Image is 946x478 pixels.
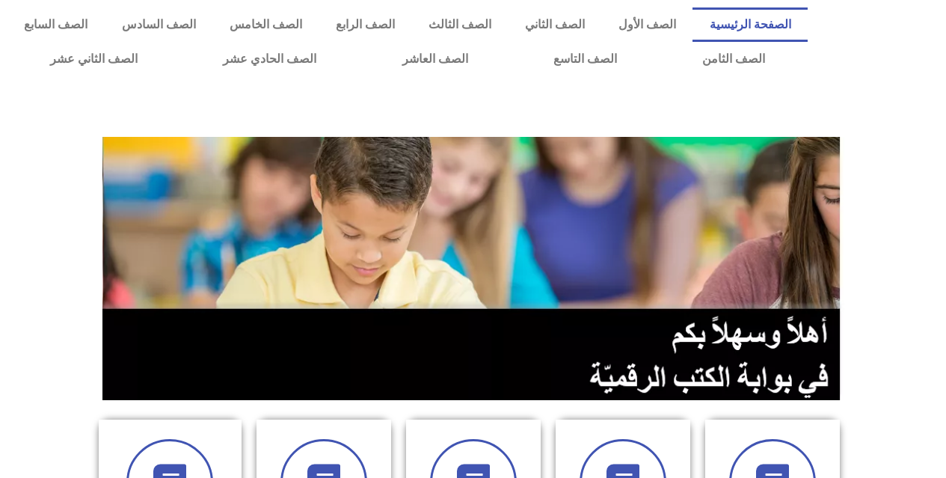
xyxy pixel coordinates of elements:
[7,42,180,76] a: الصف الثاني عشر
[511,42,660,76] a: الصف التاسع
[508,7,601,42] a: الصف الثاني
[601,7,692,42] a: الصف الأول
[212,7,319,42] a: الصف الخامس
[180,42,359,76] a: الصف الحادي عشر
[692,7,808,42] a: الصفحة الرئيسية
[319,7,411,42] a: الصف الرابع
[105,7,212,42] a: الصف السادس
[660,42,808,76] a: الصف الثامن
[360,42,511,76] a: الصف العاشر
[411,7,508,42] a: الصف الثالث
[7,7,105,42] a: الصف السابع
